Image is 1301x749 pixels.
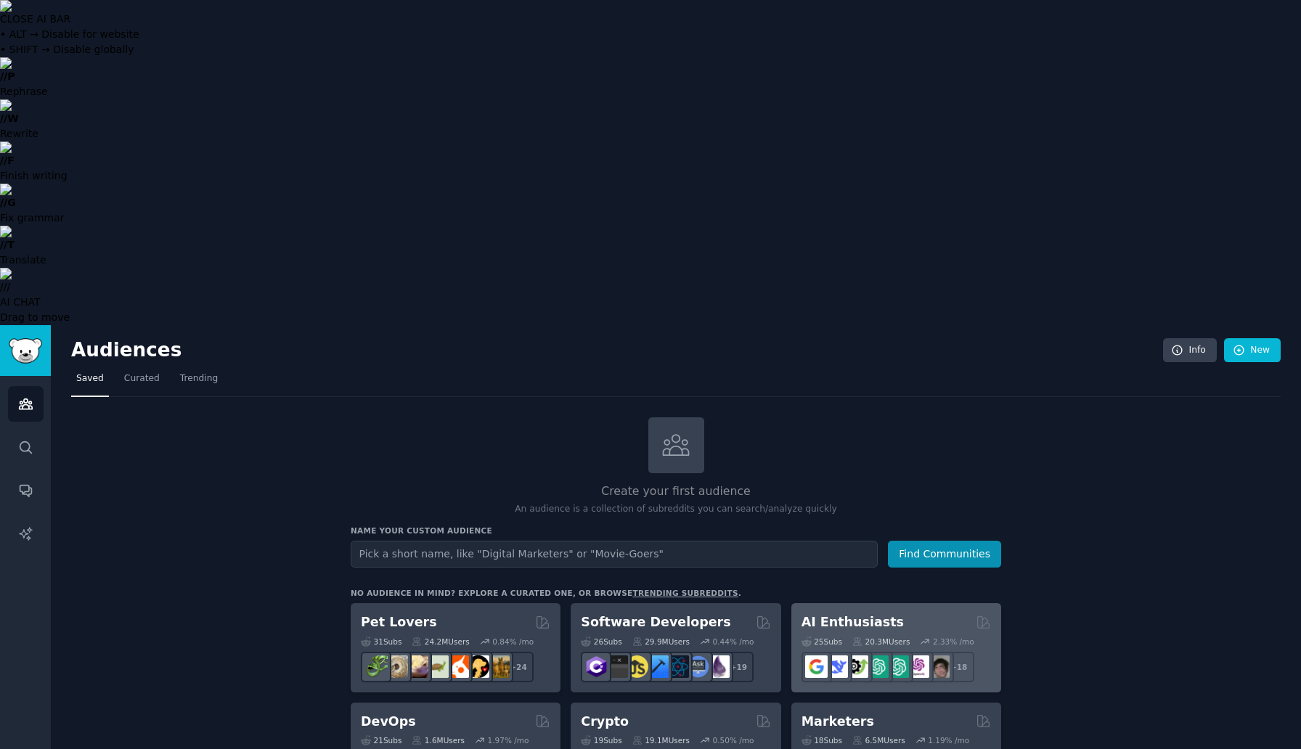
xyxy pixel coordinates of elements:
[361,713,416,731] h2: DevOps
[581,613,730,631] h2: Software Developers
[852,735,905,745] div: 6.5M Users
[802,613,904,631] h2: AI Enthusiasts
[928,735,969,745] div: 1.19 % /mo
[846,655,868,678] img: AItoolsCatalog
[713,637,754,647] div: 0.44 % /mo
[866,655,889,678] img: chatgpt_promptDesign
[467,655,489,678] img: PetAdvice
[492,637,534,647] div: 0.84 % /mo
[927,655,950,678] img: ArtificalIntelligence
[71,339,1163,362] h2: Audiences
[1163,338,1217,363] a: Info
[585,655,608,678] img: csharp
[888,541,1001,568] button: Find Communities
[802,637,842,647] div: 25 Sub s
[71,367,109,397] a: Saved
[488,735,529,745] div: 1.97 % /mo
[605,655,628,678] img: software
[361,735,401,745] div: 21 Sub s
[351,483,1001,501] h2: Create your first audience
[646,655,669,678] img: iOSProgramming
[412,637,469,647] div: 24.2M Users
[406,655,428,678] img: leopardgeckos
[632,589,738,597] a: trending subreddits
[805,655,828,678] img: GoogleGeminiAI
[503,652,534,682] div: + 24
[581,637,621,647] div: 26 Sub s
[933,637,974,647] div: 2.33 % /mo
[412,735,465,745] div: 1.6M Users
[632,637,690,647] div: 29.9M Users
[944,652,974,682] div: + 18
[175,367,223,397] a: Trending
[1224,338,1281,363] a: New
[386,655,408,678] img: ballpython
[825,655,848,678] img: DeepSeek
[713,735,754,745] div: 0.50 % /mo
[361,637,401,647] div: 31 Sub s
[76,372,104,385] span: Saved
[119,367,165,397] a: Curated
[581,713,629,731] h2: Crypto
[581,735,621,745] div: 19 Sub s
[723,652,754,682] div: + 19
[802,735,842,745] div: 18 Sub s
[351,588,741,598] div: No audience in mind? Explore a curated one, or browse .
[351,525,1001,536] h3: Name your custom audience
[852,637,910,647] div: 20.3M Users
[687,655,709,678] img: AskComputerScience
[886,655,909,678] img: chatgpt_prompts_
[446,655,469,678] img: cockatiel
[802,713,874,731] h2: Marketers
[365,655,388,678] img: herpetology
[351,541,878,568] input: Pick a short name, like "Digital Marketers" or "Movie-Goers"
[124,372,160,385] span: Curated
[426,655,449,678] img: turtle
[351,503,1001,516] p: An audience is a collection of subreddits you can search/analyze quickly
[361,613,437,631] h2: Pet Lovers
[626,655,648,678] img: learnjavascript
[907,655,929,678] img: OpenAIDev
[9,338,42,364] img: GummySearch logo
[666,655,689,678] img: reactnative
[707,655,730,678] img: elixir
[180,372,218,385] span: Trending
[487,655,510,678] img: dogbreed
[632,735,690,745] div: 19.1M Users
